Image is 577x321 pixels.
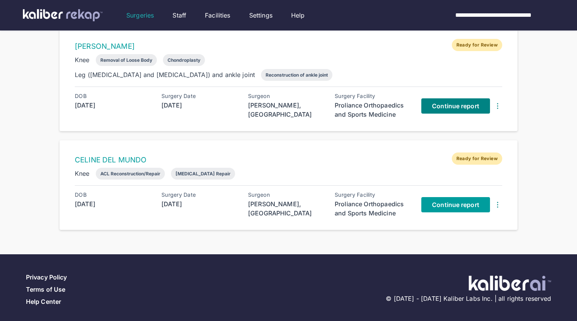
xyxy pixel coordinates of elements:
a: Staff [172,11,186,20]
a: Terms of Use [26,286,65,293]
img: DotsThreeVertical.31cb0eda.svg [493,200,502,209]
div: [PERSON_NAME], [GEOGRAPHIC_DATA] [248,199,324,218]
div: [DATE] [75,101,151,110]
img: DotsThreeVertical.31cb0eda.svg [493,101,502,111]
a: Help [291,11,305,20]
a: Help Center [26,298,61,305]
span: Continue report [432,201,479,209]
div: Surgeon [248,93,324,99]
div: [DATE] [161,199,238,209]
div: Knee [75,169,90,178]
a: Continue report [421,98,490,114]
img: ATj1MI71T5jDAAAAAElFTkSuQmCC [469,276,551,291]
a: Settings [249,11,272,20]
a: [PERSON_NAME] [75,42,135,51]
div: Surgery Facility [335,93,411,99]
div: [DATE] [161,101,238,110]
div: DOB [75,93,151,99]
img: kaliber labs logo [23,9,103,21]
span: Ready for Review [452,39,502,51]
a: Facilities [205,11,230,20]
div: Removal of Loose Body [100,57,152,63]
div: Surgery Date [161,192,238,198]
div: Reconstruction of ankle joint [266,72,328,78]
div: Surgery Facility [335,192,411,198]
span: Ready for Review [452,152,502,165]
div: Surgeon [248,192,324,198]
div: Surgery Date [161,93,238,99]
div: [MEDICAL_DATA] Repair [176,171,230,177]
div: Leg ([MEDICAL_DATA] and [MEDICAL_DATA]) and ankle joint [75,70,255,79]
a: Continue report [421,197,490,212]
div: Proliance Orthopaedics and Sports Medicine [335,101,411,119]
div: Proliance Orthopaedics and Sports Medicine [335,199,411,218]
div: [DATE] [75,199,151,209]
div: [PERSON_NAME], [GEOGRAPHIC_DATA] [248,101,324,119]
div: Chondroplasty [168,57,200,63]
div: ACL Reconstruction/Repair [100,171,160,177]
a: Privacy Policy [26,273,67,281]
a: CELINE DEL MUNDO [75,156,147,164]
div: DOB [75,192,151,198]
a: Surgeries [126,11,154,20]
span: Continue report [432,102,479,110]
span: © [DATE] - [DATE] Kaliber Labs Inc. | all rights reserved [386,294,551,303]
div: Knee [75,55,90,64]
